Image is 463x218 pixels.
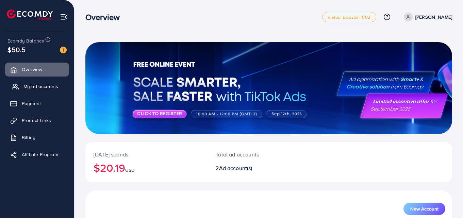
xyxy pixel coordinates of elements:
img: image [60,47,67,53]
p: Total ad accounts [216,150,291,158]
span: $50.5 [7,45,26,54]
a: My ad accounts [5,80,69,93]
img: menu [60,13,68,21]
span: USD [125,167,135,173]
a: Affiliate Program [5,148,69,161]
a: [PERSON_NAME] [401,13,452,21]
h2: 2 [216,165,291,171]
span: Ecomdy Balance [7,37,44,44]
span: New Account [410,206,439,211]
img: logo [7,10,53,20]
span: Overview [22,66,42,73]
a: Billing [5,131,69,144]
a: Payment [5,97,69,110]
p: [PERSON_NAME] [415,13,452,21]
a: metap_pakistan_002 [322,12,376,22]
h3: Overview [85,12,125,22]
span: Product Links [22,117,51,124]
span: metap_pakistan_002 [328,15,370,19]
span: Billing [22,134,35,141]
button: New Account [403,203,445,215]
a: Product Links [5,114,69,127]
span: My ad accounts [23,83,58,90]
a: Overview [5,63,69,76]
h2: $20.19 [94,161,199,174]
span: Affiliate Program [22,151,58,158]
span: Payment [22,100,41,107]
span: Ad account(s) [219,164,252,172]
iframe: Chat [434,187,458,213]
p: [DATE] spends [94,150,199,158]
